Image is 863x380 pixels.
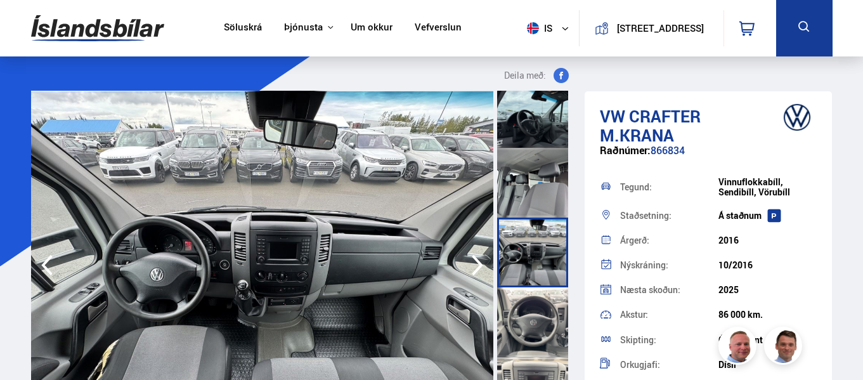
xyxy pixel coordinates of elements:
span: Deila með: [504,68,546,83]
div: Staðsetning: [620,211,718,220]
div: Tegund: [620,183,718,192]
span: Raðnúmer: [600,143,651,157]
div: Akstur: [620,310,718,319]
img: FbJEzSuNWCJXmdc-.webp [766,329,804,367]
span: Crafter M.KRANA [600,105,701,147]
img: brand logo [772,98,822,137]
div: Vinnuflokkabíll, Sendibíll, Vörubíll [718,177,817,197]
a: Vefverslun [415,22,462,35]
a: Söluskrá [224,22,262,35]
button: Deila með: [499,68,574,83]
div: 86 000 km. [718,310,817,320]
button: [STREET_ADDRESS] [614,23,707,34]
div: 10/2016 [718,260,817,270]
img: G0Ugv5HjCgRt.svg [31,8,164,49]
div: Næsta skoðun: [620,285,718,294]
div: 2025 [718,285,817,295]
img: siFngHWaQ9KaOqBr.png [720,329,758,367]
span: is [522,22,554,34]
div: Nýskráning: [620,261,718,270]
div: Árgerð: [620,236,718,245]
span: VW [600,105,625,128]
div: Orkugjafi: [620,360,718,369]
div: Á staðnum [718,211,817,221]
button: Opna LiveChat spjallviðmót [10,5,48,43]
div: 2016 [718,235,817,246]
div: Skipting: [620,336,718,344]
div: 866834 [600,145,817,169]
a: Um okkur [351,22,393,35]
button: Þjónusta [284,22,323,34]
button: is [522,10,579,47]
div: Dísil [718,360,817,370]
img: svg+xml;base64,PHN2ZyB4bWxucz0iaHR0cDovL3d3dy53My5vcmcvMjAwMC9zdmciIHdpZHRoPSI1MTIiIGhlaWdodD0iNT... [527,22,539,34]
a: [STREET_ADDRESS] [587,10,716,46]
